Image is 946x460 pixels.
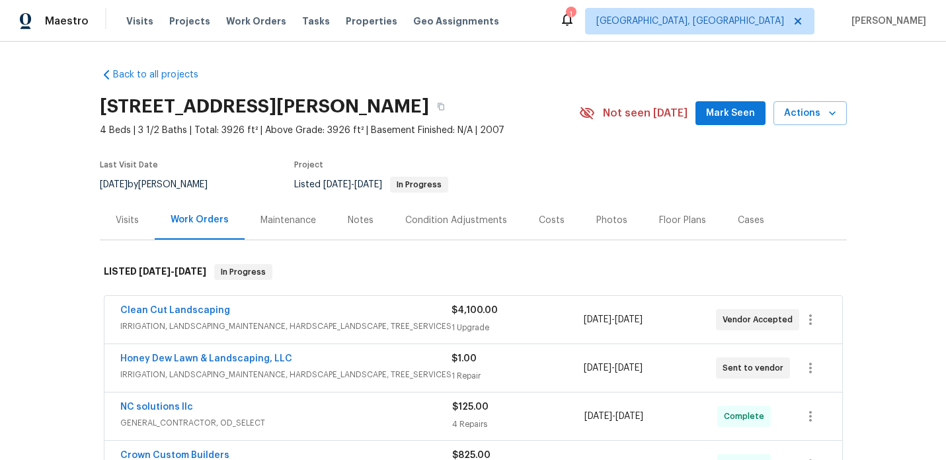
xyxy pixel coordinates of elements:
[773,101,847,126] button: Actions
[100,177,223,193] div: by [PERSON_NAME]
[603,107,688,120] span: Not seen [DATE]
[615,315,643,324] span: [DATE]
[566,8,575,21] div: 1
[120,368,452,381] span: IRRIGATION, LANDSCAPING_MAINTENANCE, HARDSCAPE_LANDSCAPE, TREE_SERVICES
[226,15,286,28] span: Work Orders
[175,267,206,276] span: [DATE]
[615,412,643,421] span: [DATE]
[584,315,611,324] span: [DATE]
[695,101,766,126] button: Mark Seen
[120,451,229,460] a: Crown Custom Builders
[354,180,382,189] span: [DATE]
[391,181,447,189] span: In Progress
[120,306,230,315] a: Clean Cut Landscaping
[216,265,271,279] span: In Progress
[100,161,158,169] span: Last Visit Date
[584,313,643,326] span: -
[323,180,382,189] span: -
[659,214,706,227] div: Floor Plans
[413,15,499,28] span: Geo Assignments
[100,124,579,137] span: 4 Beds | 3 1/2 Baths | Total: 3926 ft² | Above Grade: 3926 ft² | Basement Finished: N/A | 2007
[539,214,565,227] div: Costs
[452,306,498,315] span: $4,100.00
[294,180,448,189] span: Listed
[348,214,374,227] div: Notes
[452,369,584,383] div: 1 Repair
[452,402,489,412] span: $125.00
[323,180,351,189] span: [DATE]
[346,15,397,28] span: Properties
[100,68,227,81] a: Back to all projects
[429,95,453,118] button: Copy Address
[260,214,316,227] div: Maintenance
[452,354,477,363] span: $1.00
[584,363,611,373] span: [DATE]
[706,105,755,122] span: Mark Seen
[120,402,193,412] a: NC solutions llc
[784,105,836,122] span: Actions
[584,361,643,375] span: -
[100,251,847,293] div: LISTED [DATE]-[DATE]In Progress
[100,100,429,113] h2: [STREET_ADDRESS][PERSON_NAME]
[104,264,206,280] h6: LISTED
[120,354,292,363] a: Honey Dew Lawn & Landscaping, LLC
[738,214,764,227] div: Cases
[615,363,643,373] span: [DATE]
[405,214,507,227] div: Condition Adjustments
[452,418,585,431] div: 4 Repairs
[723,313,798,326] span: Vendor Accepted
[584,412,612,421] span: [DATE]
[302,17,330,26] span: Tasks
[120,416,452,430] span: GENERAL_CONTRACTOR, OD_SELECT
[139,267,171,276] span: [DATE]
[452,321,584,334] div: 1 Upgrade
[126,15,153,28] span: Visits
[723,361,789,375] span: Sent to vendor
[100,180,128,189] span: [DATE]
[596,15,784,28] span: [GEOGRAPHIC_DATA], [GEOGRAPHIC_DATA]
[120,320,452,333] span: IRRIGATION, LANDSCAPING_MAINTENANCE, HARDSCAPE_LANDSCAPE, TREE_SERVICES
[294,161,323,169] span: Project
[596,214,627,227] div: Photos
[171,213,229,226] div: Work Orders
[452,451,491,460] span: $825.00
[139,267,206,276] span: -
[45,15,89,28] span: Maestro
[584,410,643,423] span: -
[116,214,139,227] div: Visits
[724,410,769,423] span: Complete
[169,15,210,28] span: Projects
[846,15,926,28] span: [PERSON_NAME]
